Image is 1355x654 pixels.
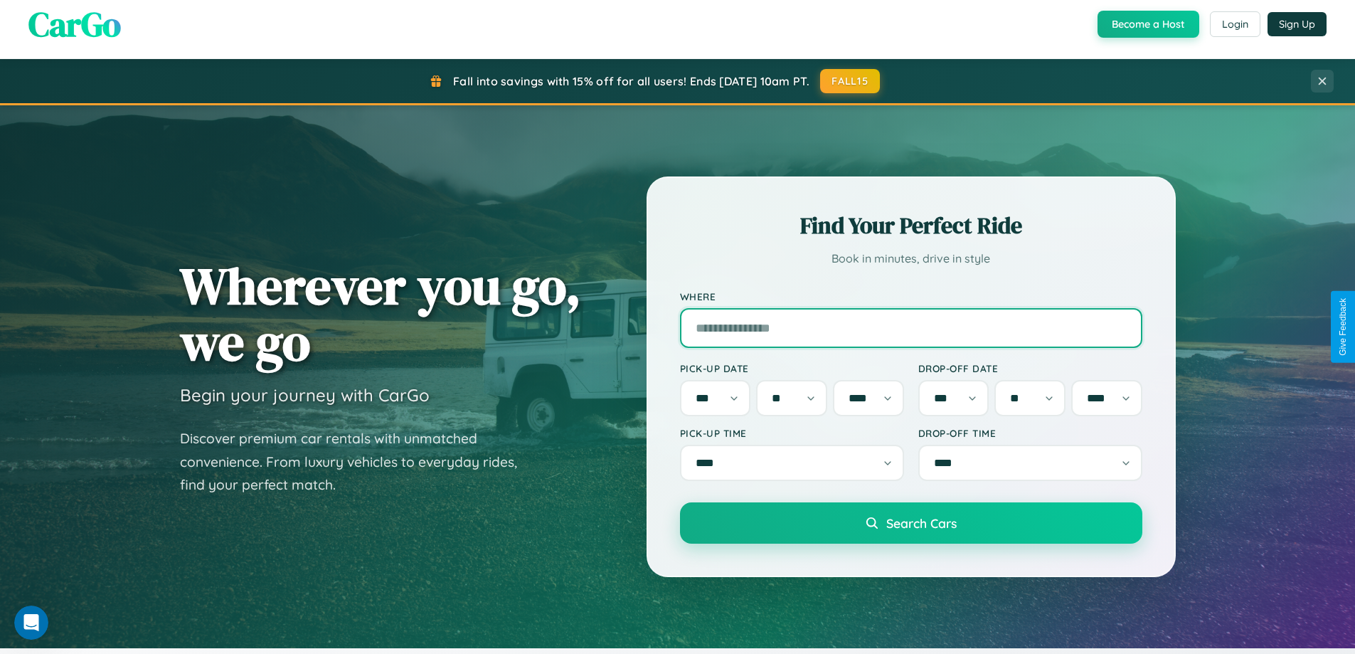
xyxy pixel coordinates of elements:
label: Drop-off Date [918,362,1142,374]
button: FALL15 [820,69,880,93]
button: Become a Host [1098,11,1199,38]
button: Search Cars [680,502,1142,544]
label: Where [680,290,1142,302]
label: Drop-off Time [918,427,1142,439]
button: Login [1210,11,1260,37]
label: Pick-up Time [680,427,904,439]
span: Fall into savings with 15% off for all users! Ends [DATE] 10am PT. [453,74,809,88]
h1: Wherever you go, we go [180,258,581,370]
div: Give Feedback [1338,298,1348,356]
button: Sign Up [1268,12,1327,36]
h2: Find Your Perfect Ride [680,210,1142,241]
iframe: Intercom live chat [14,606,48,640]
span: Search Cars [886,515,957,531]
label: Pick-up Date [680,362,904,374]
p: Book in minutes, drive in style [680,248,1142,269]
h3: Begin your journey with CarGo [180,384,430,406]
span: CarGo [28,1,121,48]
p: Discover premium car rentals with unmatched convenience. From luxury vehicles to everyday rides, ... [180,427,536,497]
